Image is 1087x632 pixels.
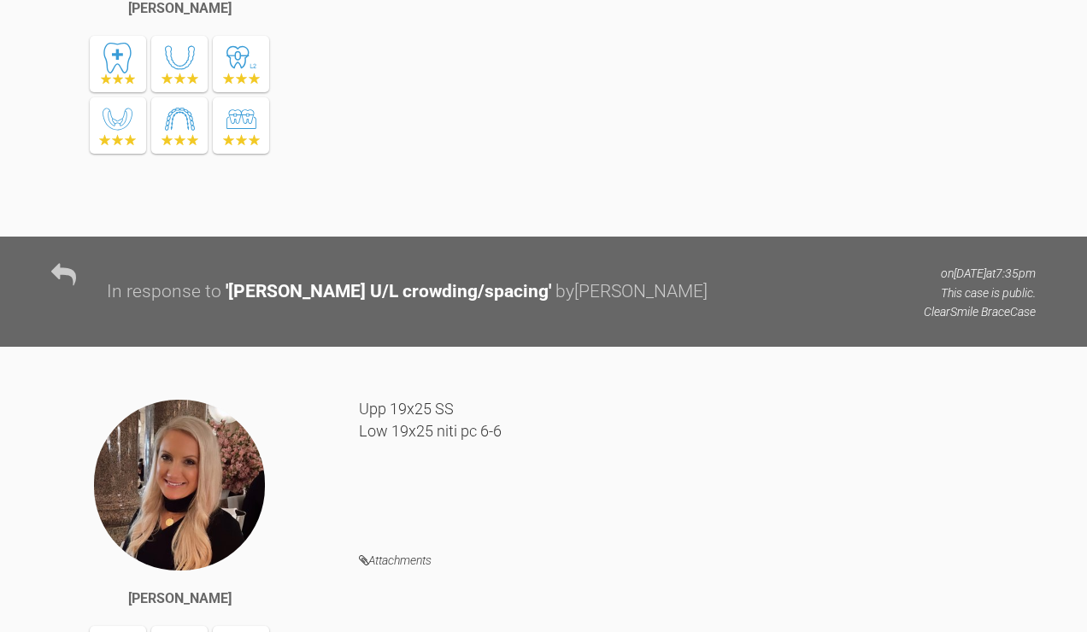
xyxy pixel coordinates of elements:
[107,278,221,307] div: In response to
[555,278,708,307] div: by [PERSON_NAME]
[359,398,1036,524] div: Upp 19x25 SS Low 19x25 niti pc 6-6
[226,278,551,307] div: ' [PERSON_NAME] U/L crowding/spacing '
[924,264,1036,283] p: on [DATE] at 7:35pm
[128,588,232,610] div: [PERSON_NAME]
[924,284,1036,302] p: This case is public.
[924,302,1036,321] p: ClearSmile Brace Case
[359,550,1036,571] h4: Attachments
[92,398,267,572] img: Emma Wall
